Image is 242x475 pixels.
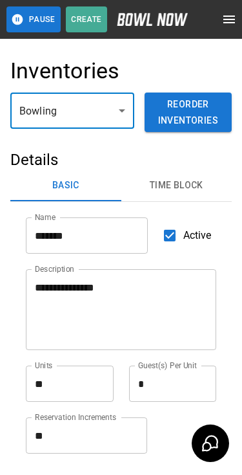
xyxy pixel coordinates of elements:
button: open drawer [216,6,242,32]
button: Create [66,6,107,32]
h4: Inventories [10,58,120,85]
div: basic tabs example [10,170,232,201]
button: Reorder Inventories [145,93,232,132]
button: Time Block [121,170,232,201]
div: Bowling [10,93,134,129]
img: logo [117,13,188,26]
button: Pause [6,6,61,32]
button: Basic [10,170,121,201]
span: Active [183,228,212,243]
h5: Details [10,149,232,170]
